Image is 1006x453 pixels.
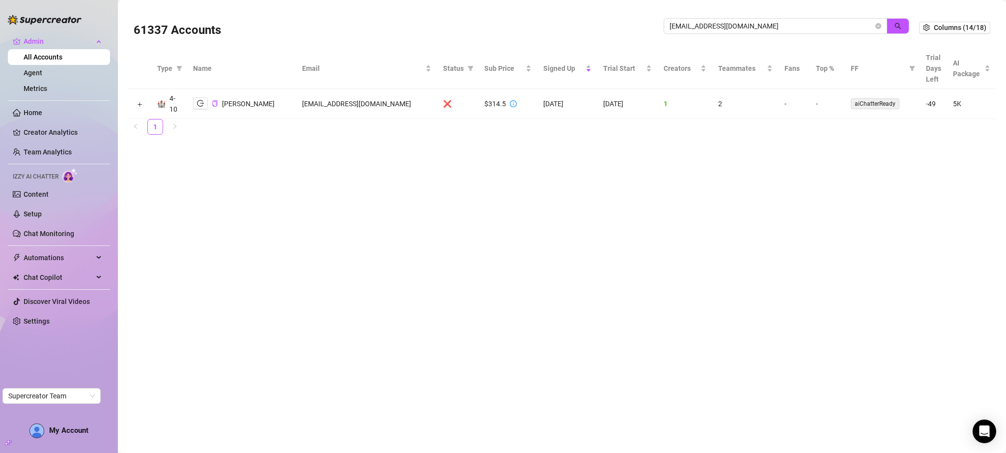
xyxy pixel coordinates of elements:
[443,100,451,108] span: ❌
[851,98,899,109] span: aiChatterReady
[443,63,464,74] span: Status
[894,23,901,30] span: search
[128,119,143,135] li: Previous Page
[712,48,779,89] th: Teammates
[718,100,722,108] span: 2
[24,33,93,49] span: Admin
[24,250,93,266] span: Automations
[5,439,12,446] span: build
[953,58,982,79] span: AI Package
[24,53,62,61] a: All Accounts
[157,63,172,74] span: Type
[176,65,182,71] span: filter
[810,89,845,119] td: -
[8,15,82,25] img: logo-BBDzfeDw.svg
[296,89,437,119] td: [EMAIL_ADDRESS][DOMAIN_NAME]
[907,61,917,76] span: filter
[136,100,143,108] button: Expand row
[24,230,74,238] a: Chat Monitoring
[24,298,90,305] a: Discover Viral Videos
[851,63,905,74] span: FF
[664,100,668,108] span: 1
[947,89,996,119] td: 5K
[13,254,21,262] span: thunderbolt
[30,424,44,438] img: AD_cMMTxCeTpmN1d5MnKJ1j-_uXZCpTKapSSqNGg4PyXtR_tCW7gZXTNmFz2tpVv9LSyNV7ff1CaS4f4q0HLYKULQOwoM5GQR...
[779,89,810,119] td: -
[920,48,947,89] th: Trial Days Left
[468,65,474,71] span: filter
[658,48,712,89] th: Creators
[212,100,218,107] span: copy
[510,100,517,107] span: info-circle
[484,63,524,74] span: Sub Price
[24,85,47,92] a: Metrics
[187,48,296,89] th: Name
[466,61,475,76] span: filter
[947,48,996,89] th: AI Package
[212,100,218,107] button: Copy Account UID
[133,123,139,129] span: left
[664,63,699,74] span: Creators
[537,89,597,119] td: [DATE]
[193,97,208,109] button: logout
[909,65,915,71] span: filter
[934,24,986,31] span: Columns (14/18)
[537,48,597,89] th: Signed Up
[296,48,437,89] th: Email
[670,21,873,31] input: Search by UID / Name / Email / Creator Username
[603,63,643,74] span: Trial Start
[157,98,166,109] div: 🏰
[484,98,506,109] div: $314.5
[973,420,996,443] div: Open Intercom Messenger
[13,172,58,181] span: Izzy AI Chatter
[779,48,810,89] th: Fans
[302,63,423,74] span: Email
[167,119,183,135] li: Next Page
[478,48,537,89] th: Sub Price
[147,119,163,135] li: 1
[919,22,990,33] button: Columns (14/18)
[174,61,184,76] span: filter
[8,389,95,403] span: Supercreator Team
[920,89,947,119] td: -49
[597,48,657,89] th: Trial Start
[128,119,143,135] button: left
[718,63,765,74] span: Teammates
[134,23,221,38] h3: 61337 Accounts
[13,274,19,281] img: Chat Copilot
[24,270,93,285] span: Chat Copilot
[49,426,88,435] span: My Account
[167,119,183,135] button: right
[222,100,275,108] span: [PERSON_NAME]
[24,124,102,140] a: Creator Analytics
[597,89,657,119] td: [DATE]
[24,210,42,218] a: Setup
[148,120,163,134] a: 1
[24,69,42,77] a: Agent
[923,24,930,31] span: setting
[24,317,50,325] a: Settings
[543,63,584,74] span: Signed Up
[197,100,204,107] span: logout
[62,168,78,182] img: AI Chatter
[24,190,49,198] a: Content
[24,109,42,117] a: Home
[169,93,181,115] div: 4-10
[172,123,178,129] span: right
[875,23,881,29] button: close-circle
[13,37,21,45] span: crown
[810,48,845,89] th: Top %
[24,148,72,156] a: Team Analytics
